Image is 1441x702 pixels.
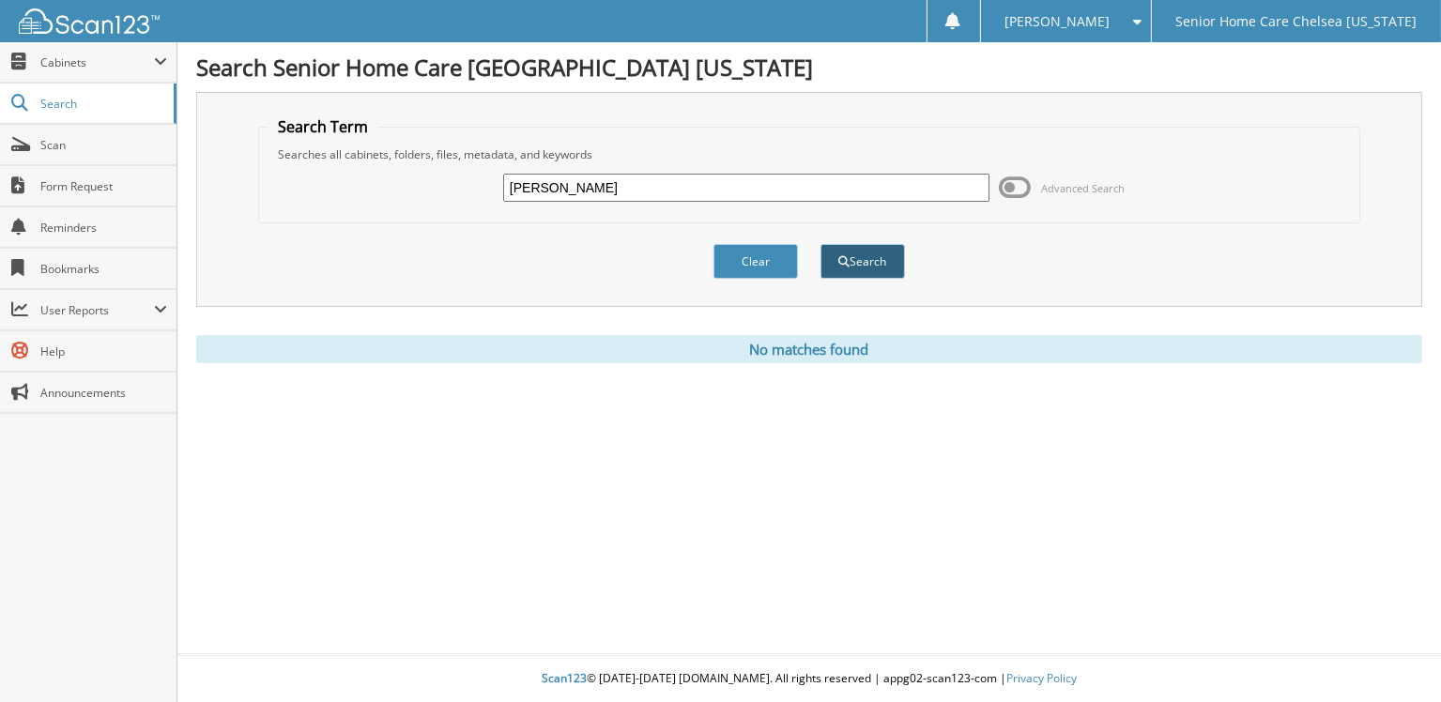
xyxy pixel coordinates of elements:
button: Clear [713,244,798,279]
h1: Search Senior Home Care [GEOGRAPHIC_DATA] [US_STATE] [196,52,1422,83]
div: Searches all cabinets, folders, files, metadata, and keywords [268,146,1349,162]
span: Reminders [40,220,167,236]
button: Search [820,244,905,279]
legend: Search Term [268,116,377,137]
a: Privacy Policy [1006,670,1077,686]
span: Senior Home Care Chelsea [US_STATE] [1176,16,1418,27]
span: Bookmarks [40,261,167,277]
img: scan123-logo-white.svg [19,8,160,34]
span: Advanced Search [1041,181,1125,195]
iframe: Chat Widget [1347,612,1441,702]
div: © [DATE]-[DATE] [DOMAIN_NAME]. All rights reserved | appg02-scan123-com | [177,656,1441,702]
span: Search [40,96,164,112]
span: [PERSON_NAME] [1004,16,1110,27]
span: User Reports [40,302,154,318]
span: Scan123 [542,670,587,686]
span: Scan [40,137,167,153]
span: Announcements [40,385,167,401]
div: No matches found [196,335,1422,363]
span: Cabinets [40,54,154,70]
span: Form Request [40,178,167,194]
span: Help [40,343,167,359]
